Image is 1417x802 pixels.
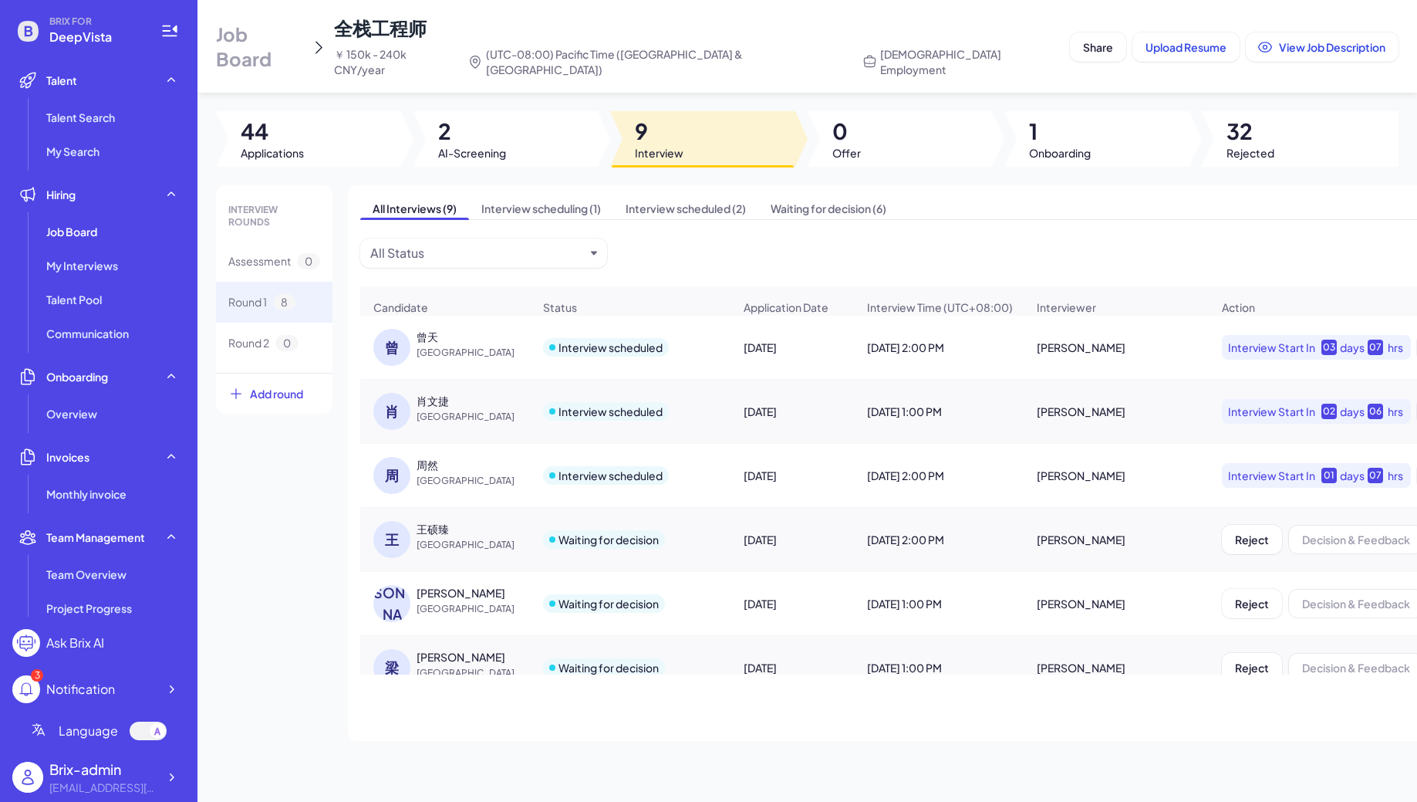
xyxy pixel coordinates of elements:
span: [GEOGRAPHIC_DATA] [417,601,532,617]
span: Talent Search [46,110,115,125]
div: 01 [1321,468,1337,483]
span: My Interviews [46,258,118,273]
span: 2 [438,117,506,145]
span: Assessment [228,253,291,269]
div: hrs [1386,404,1405,419]
span: 1 [1029,117,1091,145]
span: Rejected [1226,145,1274,161]
div: [DATE] [731,454,853,497]
div: [PERSON_NAME] [1024,646,1208,689]
span: (UTC-08:00) Pacific Time ([GEOGRAPHIC_DATA] & [GEOGRAPHIC_DATA]) [486,46,850,77]
div: Interview scheduled [558,340,663,355]
div: [DATE] 2:00 PM [855,326,1023,369]
span: Interview Start In [1228,468,1315,483]
span: Reject [1235,533,1269,547]
span: Interview Start In [1228,404,1315,419]
span: Add round [250,386,303,401]
span: Hiring [46,187,76,202]
div: [DATE] [731,646,853,689]
span: 0 [297,253,320,269]
button: Reject [1222,589,1282,618]
span: Share [1083,40,1113,54]
div: 肖文捷 [417,393,449,408]
div: Waiting for decision [558,532,659,547]
span: Invoices [46,449,89,465]
span: [GEOGRAPHIC_DATA] [417,345,532,360]
span: [GEOGRAPHIC_DATA] [417,473,532,489]
span: 44 [241,117,304,145]
div: [DATE] [731,582,853,625]
span: Talent [46,73,77,88]
span: All Interviews (9) [360,198,469,219]
div: [DATE] [731,390,853,433]
span: Interview scheduled (2) [613,198,758,219]
span: [DEMOGRAPHIC_DATA] Employment [880,46,1064,77]
div: [DATE] 2:00 PM [855,454,1023,497]
div: [DATE] 1:00 PM [855,390,1023,433]
div: All Status [370,244,424,262]
span: Team Management [46,530,145,545]
div: [PERSON_NAME] [373,585,410,622]
span: My Search [46,144,100,159]
span: Interview Start In [1228,340,1315,355]
img: user_logo.png [12,762,43,793]
span: Waiting for decision (6) [758,198,899,219]
span: 9 [635,117,683,145]
button: All Status [370,244,585,262]
button: Reject [1222,525,1282,554]
div: 周 [373,457,410,494]
div: [DATE] [731,518,853,561]
span: 8 [273,294,295,310]
span: Upload Resume [1145,40,1226,54]
span: Job Board [216,22,304,71]
span: Round 1 [228,294,267,310]
span: Reject [1235,661,1269,675]
span: Candidate [373,299,428,315]
div: 曾天 [417,329,438,344]
div: [DATE] 1:00 PM [855,582,1023,625]
div: 曾 [373,329,410,366]
div: hrs [1386,340,1405,355]
div: 02 [1321,404,1337,419]
div: [PERSON_NAME] [1024,582,1208,625]
span: Interviewer [1037,299,1096,315]
div: 07 [1368,468,1383,483]
span: Offer [832,145,861,161]
span: Applications [241,145,304,161]
button: Share [1070,32,1126,62]
div: [PERSON_NAME] [1024,454,1208,497]
span: Interview Time (UTC+08:00) [867,299,1013,315]
span: View Job Description [1279,40,1385,54]
span: Communication [46,326,129,341]
div: 肖 [373,393,410,430]
span: Round 2 [228,335,269,351]
div: Ask Brix AI [46,634,104,652]
button: Upload Resume [1132,32,1240,62]
span: 32 [1226,117,1274,145]
div: flora@joinbrix.com [49,780,157,796]
div: 梁 [373,649,410,686]
span: Reject [1235,597,1269,611]
span: Application Date [744,299,828,315]
span: Team Overview [46,567,127,582]
span: 0 [275,335,299,351]
span: BRIX FOR [49,15,142,28]
span: [GEOGRAPHIC_DATA] [417,665,532,681]
span: Status [543,299,577,315]
div: [DATE] 2:00 PM [855,518,1023,561]
span: Interview [635,145,683,161]
span: 全栈工程师 [334,16,427,39]
span: [GEOGRAPHIC_DATA] [417,409,532,425]
span: Onboarding [46,369,108,384]
button: View Job Description [1246,32,1398,62]
div: [PERSON_NAME] [1024,390,1208,433]
div: 07 [1368,340,1383,355]
div: days [1340,404,1365,419]
div: [DATE] [731,326,853,369]
div: 3 [31,669,43,682]
div: 周然 [417,457,438,472]
div: 王硕臻 [417,521,449,536]
div: [PERSON_NAME] [1024,518,1208,561]
span: Action [1222,299,1255,315]
span: Project Progress [46,601,132,616]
